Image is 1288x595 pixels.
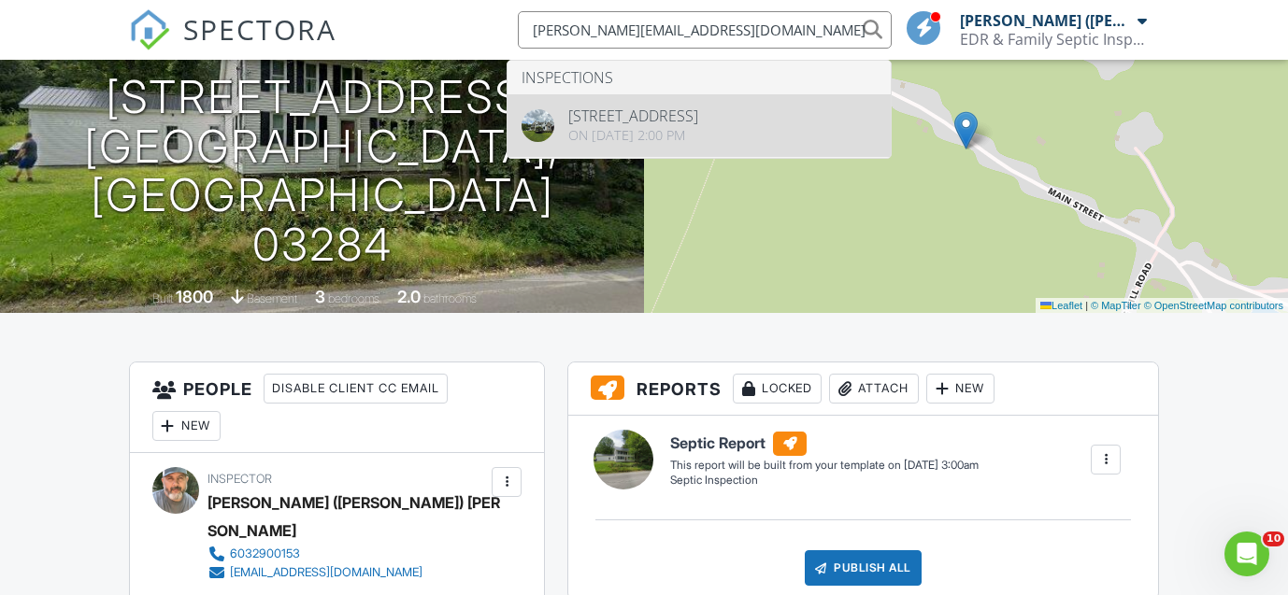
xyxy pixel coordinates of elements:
[670,458,979,473] div: This report will be built from your template on [DATE] 3:00am
[130,362,544,453] h3: People
[670,432,979,456] h6: Septic Report
[805,550,922,586] div: Publish All
[733,374,822,404] div: Locked
[208,472,272,486] span: Inspector
[1091,300,1141,311] a: © MapTiler
[230,565,422,580] div: [EMAIL_ADDRESS][DOMAIN_NAME]
[397,287,421,306] div: 2.0
[208,545,487,563] a: 6032900153
[829,374,919,404] div: Attach
[264,374,448,404] div: Disable Client CC Email
[960,30,1147,49] div: EDR & Family Septic Inspections LLC
[670,473,979,489] div: Septic Inspection
[30,73,614,270] h1: [STREET_ADDRESS] [GEOGRAPHIC_DATA], [GEOGRAPHIC_DATA] 03284
[568,362,1158,416] h3: Reports
[176,287,213,306] div: 1800
[129,9,170,50] img: The Best Home Inspection Software - Spectora
[1085,300,1088,311] span: |
[926,374,995,404] div: New
[183,9,336,49] span: SPECTORA
[1224,531,1269,576] iframe: Intercom live chat
[960,11,1133,30] div: [PERSON_NAME] ([PERSON_NAME]) [PERSON_NAME]
[230,546,300,561] div: 6032900153
[1263,531,1284,546] span: 10
[954,111,978,149] img: Marker
[568,128,698,143] div: On [DATE] 2:00 pm
[208,489,502,545] div: [PERSON_NAME] ([PERSON_NAME]) [PERSON_NAME]
[1144,300,1283,311] a: © OpenStreetMap contributors
[423,291,477,305] span: bathrooms
[247,291,297,305] span: basement
[208,563,487,582] a: [EMAIL_ADDRESS][DOMAIN_NAME]
[1040,300,1082,311] a: Leaflet
[522,109,554,142] img: 9115630%2Fcover_photos%2FnLBb3TxUwz452M6lPEJT%2Foriginal.jpg
[315,287,325,306] div: 3
[508,61,891,94] li: Inspections
[518,11,892,49] input: Search everything...
[152,291,173,305] span: Built
[328,291,379,305] span: bedrooms
[129,25,336,64] a: SPECTORA
[152,411,221,441] div: New
[568,108,698,123] div: [STREET_ADDRESS]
